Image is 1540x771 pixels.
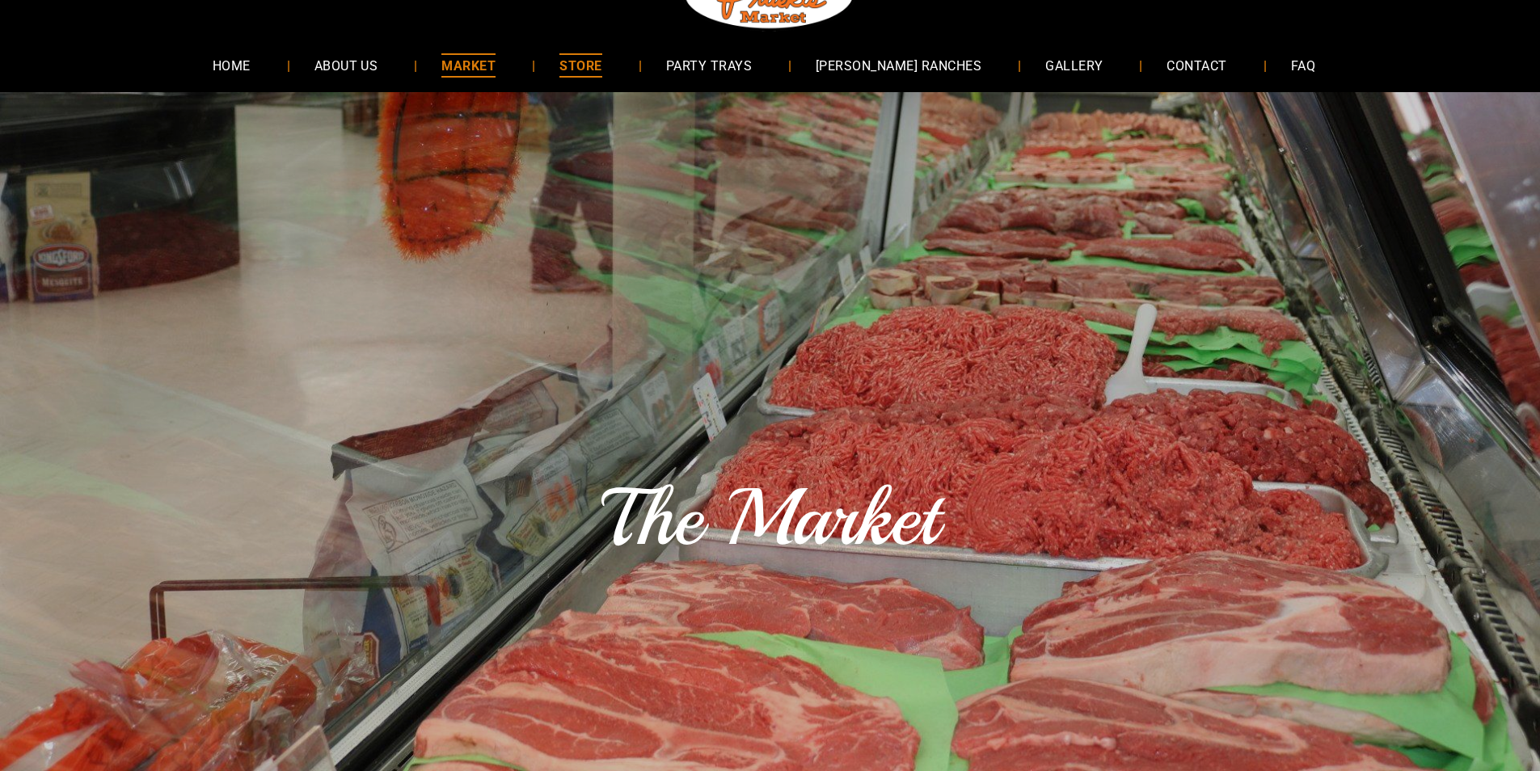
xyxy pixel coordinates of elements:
a: FAQ [1267,44,1340,86]
a: HOME [188,44,275,86]
a: STORE [535,44,626,86]
span: STORE [559,53,601,77]
a: PARTY TRAYS [642,44,776,86]
span: The Market [601,468,939,568]
a: CONTACT [1142,44,1251,86]
a: [PERSON_NAME] RANCHES [791,44,1006,86]
a: MARKET [417,44,520,86]
a: GALLERY [1021,44,1127,86]
a: ABOUT US [290,44,403,86]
